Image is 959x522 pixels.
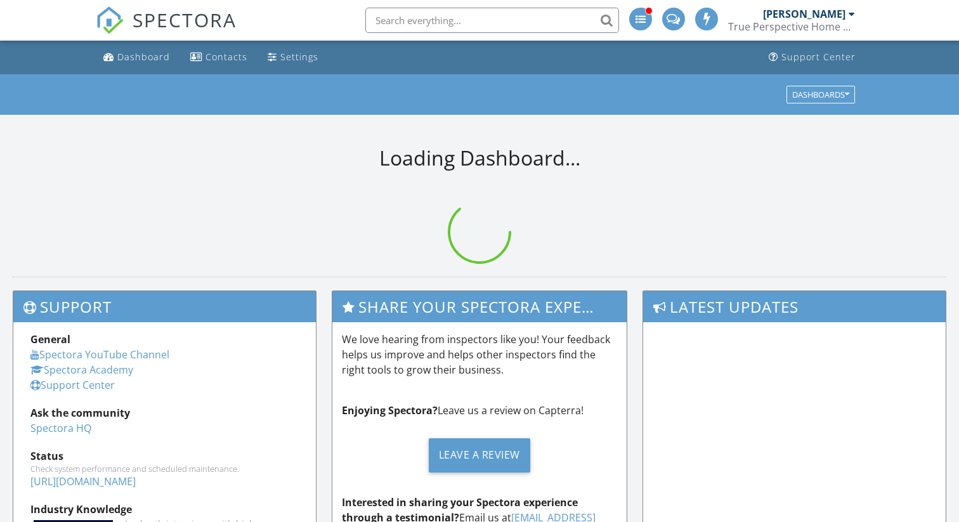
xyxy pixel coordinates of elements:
p: Leave us a review on Capterra! [342,403,618,418]
strong: Enjoying Spectora? [342,403,438,417]
input: Search everything... [365,8,619,33]
div: [PERSON_NAME] [763,8,845,20]
a: [URL][DOMAIN_NAME] [30,474,136,488]
div: Status [30,448,299,464]
a: Support Center [30,378,115,392]
a: Support Center [764,46,861,69]
div: Settings [280,51,318,63]
a: Leave a Review [342,428,618,482]
div: Ask the community [30,405,299,421]
h3: Latest Updates [643,291,946,322]
a: Contacts [185,46,252,69]
span: SPECTORA [133,6,237,33]
div: Leave a Review [429,438,530,473]
div: Dashboards [792,90,849,99]
div: Support Center [781,51,856,63]
a: Settings [263,46,323,69]
a: Spectora Academy [30,363,133,377]
div: Industry Knowledge [30,502,299,517]
div: Contacts [205,51,247,63]
a: Spectora YouTube Channel [30,348,169,362]
p: We love hearing from inspectors like you! Your feedback helps us improve and helps other inspecto... [342,332,618,377]
strong: General [30,332,70,346]
button: Dashboards [786,86,855,103]
a: Dashboard [98,46,175,69]
div: True Perspective Home Consultants [728,20,855,33]
img: The Best Home Inspection Software - Spectora [96,6,124,34]
h3: Support [13,291,316,322]
h3: Share Your Spectora Experience [332,291,627,322]
div: Dashboard [117,51,170,63]
div: Check system performance and scheduled maintenance. [30,464,299,474]
a: SPECTORA [96,17,237,44]
a: Spectora HQ [30,421,91,435]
